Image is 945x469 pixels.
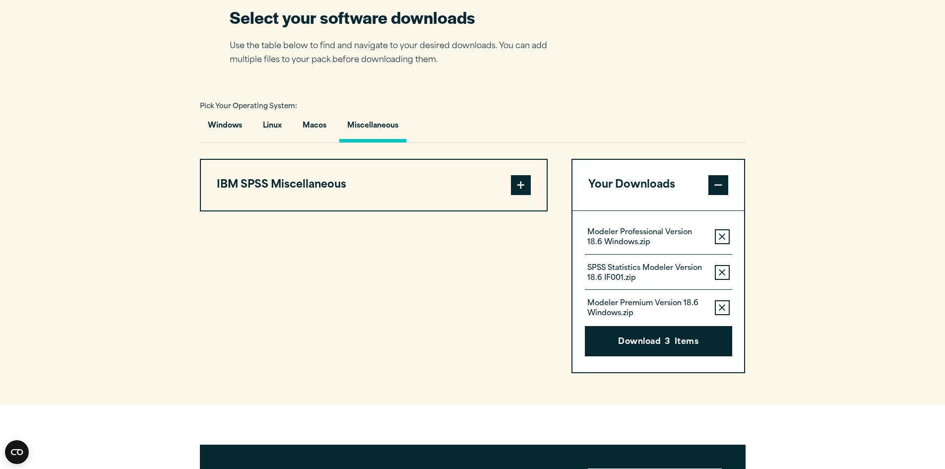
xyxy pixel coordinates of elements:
[295,114,334,142] button: Macos
[587,264,707,283] p: SPSS Statistics Modeler Version 18.6 IF001.zip
[587,299,707,319] p: Modeler Premium Version 18.6 Windows.zip
[200,103,297,110] span: Pick Your Operating System:
[230,39,562,68] p: Use the table below to find and navigate to your desired downloads. You can add multiple files to...
[665,336,670,349] span: 3
[200,114,250,142] button: Windows
[339,114,406,142] button: Miscellaneous
[201,160,547,210] button: IBM SPSS Miscellaneous
[587,228,707,248] p: Modeler Professional Version 18.6 Windows.zip
[255,114,290,142] button: Linux
[5,440,29,464] button: Open CMP widget
[572,160,745,210] button: Your Downloads
[585,326,732,357] button: Download3Items
[572,210,745,372] div: Your Downloads
[230,6,562,28] h2: Select your software downloads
